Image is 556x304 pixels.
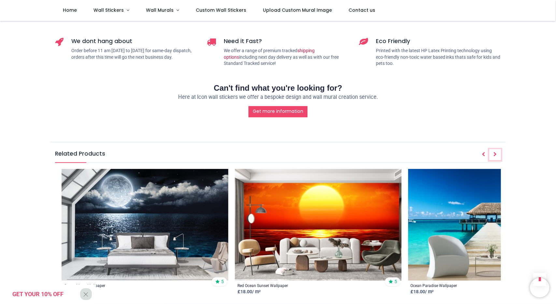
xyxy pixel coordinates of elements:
span: Custom Wall Stickers [196,7,246,13]
button: Prev [478,149,489,160]
img: Red Ocean Sunset Wall Mural Wallpaper [235,169,402,281]
strong: £ 18.00 / m² [237,289,261,295]
h5: Related Products [55,150,501,162]
span: Contact us [349,7,375,13]
p: Order before 11 am [DATE] to [DATE] for same-day dispatch, orders after this time will go the nex... [71,48,197,61]
span: Home [63,7,77,13]
a: Red Ocean Sunset Wallpaper [237,283,288,289]
span: 5 [394,279,397,285]
h5: We dont hang about [71,38,197,46]
a: Ocean Moon Wallpaper [64,283,105,289]
img: Ocean Moon Wall Mural Wallpaper [62,169,228,281]
span: Wall Stickers [93,7,124,13]
p: We offer a range of premium tracked including next day delivery as well as with our free Standard... [224,48,349,67]
span: 5 [221,279,224,285]
span: Wall Murals [146,7,174,13]
span: Upload Custom Mural Image [263,7,332,13]
a: shipping options [224,48,315,60]
a: Ocean Paradise Wallpaper [411,283,457,289]
p: Here at Icon wall stickers we offer a bespoke design and wall mural creation service. [55,94,501,101]
strong: £ 18.00 / m² [411,289,434,295]
iframe: Brevo live chat [530,278,549,297]
a: Get more information [249,106,307,117]
h5: Eco Friendly [376,38,501,46]
h5: Need it Fast? [224,38,349,46]
h2: Can't find what you're looking for? [55,83,501,94]
p: Printed with the latest HP Latex Printing technology using eco-friendly non-toxic water based ink... [376,48,501,67]
button: Next [489,149,501,160]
